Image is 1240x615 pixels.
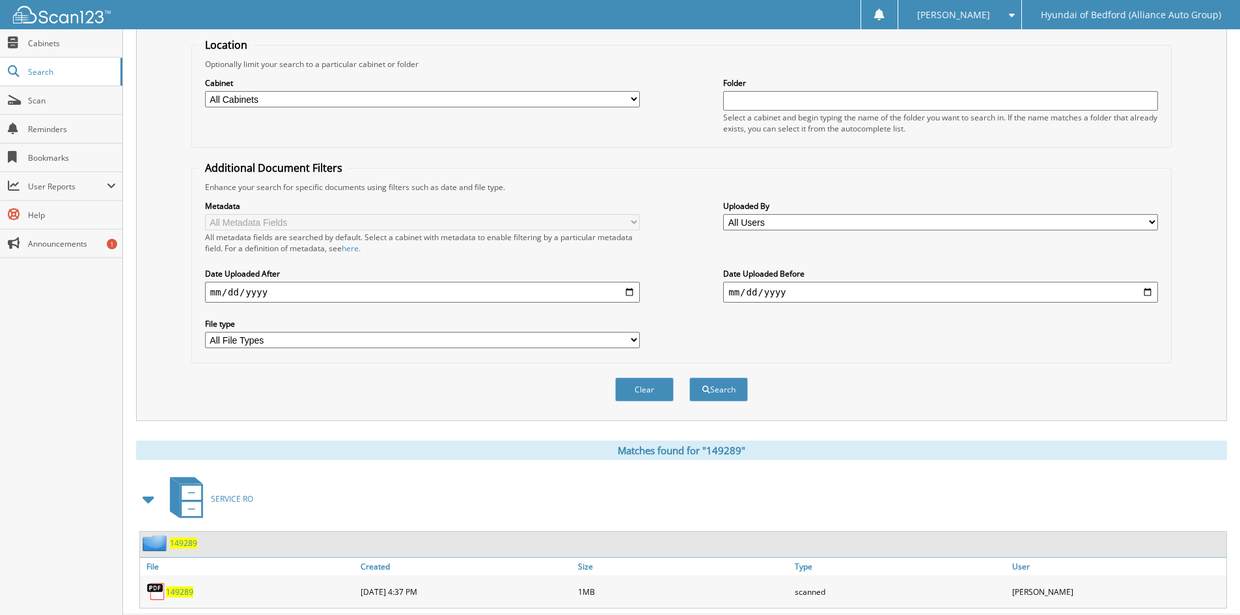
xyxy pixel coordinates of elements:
a: Size [575,558,792,575]
div: Matches found for "149289" [136,441,1227,460]
div: All metadata fields are searched by default. Select a cabinet with metadata to enable filtering b... [205,232,640,254]
div: [DATE] 4:37 PM [357,579,575,605]
label: Date Uploaded After [205,268,640,279]
div: 1MB [575,579,792,605]
a: 149289 [170,538,197,549]
a: Created [357,558,575,575]
span: Help [28,210,116,221]
img: folder2.png [143,535,170,551]
span: Announcements [28,238,116,249]
legend: Location [199,38,254,52]
span: SERVICE RO [211,493,253,504]
label: Folder [723,77,1158,89]
a: 149289 [166,586,193,597]
span: Bookmarks [28,152,116,163]
button: Search [689,377,748,402]
iframe: Chat Widget [1175,553,1240,615]
input: start [205,282,640,303]
div: Select a cabinet and begin typing the name of the folder you want to search in. If the name match... [723,112,1158,134]
span: [PERSON_NAME] [917,11,990,19]
div: [PERSON_NAME] [1009,579,1226,605]
span: User Reports [28,181,107,192]
label: Metadata [205,200,640,212]
a: SERVICE RO [162,473,253,525]
label: Date Uploaded Before [723,268,1158,279]
a: File [140,558,357,575]
img: PDF.png [146,582,166,601]
input: end [723,282,1158,303]
div: 1 [107,239,117,249]
label: File type [205,318,640,329]
label: Uploaded By [723,200,1158,212]
legend: Additional Document Filters [199,161,349,175]
span: Scan [28,95,116,106]
span: Reminders [28,124,116,135]
label: Cabinet [205,77,640,89]
span: Hyundai of Bedford (Alliance Auto Group) [1041,11,1221,19]
div: Enhance your search for specific documents using filters such as date and file type. [199,182,1164,193]
a: User [1009,558,1226,575]
span: Cabinets [28,38,116,49]
img: scan123-logo-white.svg [13,6,111,23]
div: scanned [792,579,1009,605]
a: here [342,243,359,254]
span: Search [28,66,114,77]
a: Type [792,558,1009,575]
button: Clear [615,377,674,402]
div: Optionally limit your search to a particular cabinet or folder [199,59,1164,70]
